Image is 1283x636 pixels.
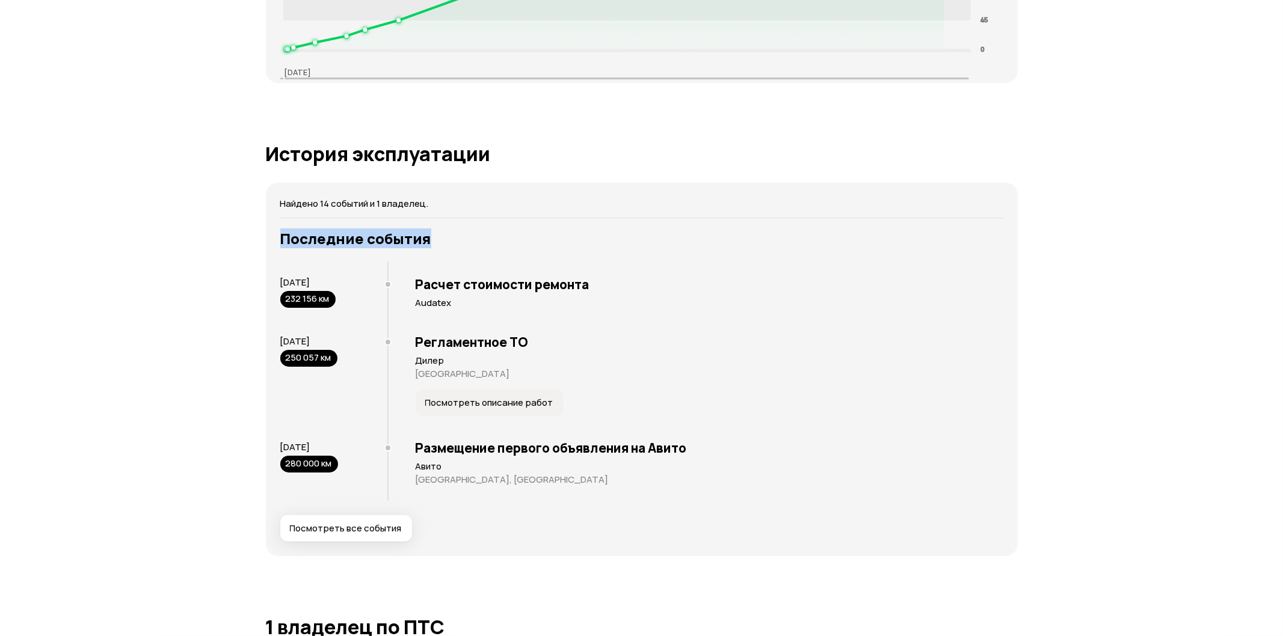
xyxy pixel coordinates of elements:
p: [GEOGRAPHIC_DATA] [416,368,1003,380]
h3: Размещение первого объявления на Авито [416,440,1003,456]
p: Дилер [416,355,1003,367]
div: 280 000 км [280,456,338,472]
button: Посмотреть описание работ [416,390,564,416]
p: [GEOGRAPHIC_DATA], [GEOGRAPHIC_DATA] [416,474,1003,486]
tspan: 45 [980,15,988,24]
button: Посмотреть все события [280,515,412,542]
tspan: 0 [980,44,985,53]
span: Посмотреть описание работ [425,397,553,409]
h3: Расчет стоимости ремонта [416,277,1003,292]
p: [DATE] [285,67,312,78]
span: Посмотреть все события [290,522,402,534]
p: Авито [416,460,1003,472]
p: Найдено 14 событий и 1 владелец. [280,197,1003,210]
div: 232 156 км [280,291,336,308]
p: Audatex [416,297,1003,309]
h3: Регламентное ТО [416,334,1003,350]
span: [DATE] [280,441,310,453]
h1: История эксплуатации [266,143,1018,165]
span: [DATE] [280,335,310,347]
span: [DATE] [280,276,310,289]
h3: Последние события [280,230,1003,247]
div: 250 057 км [280,350,337,367]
